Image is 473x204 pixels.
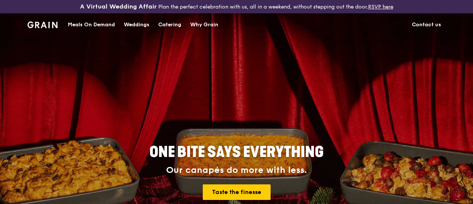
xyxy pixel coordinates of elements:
a: Contact us [407,14,446,36]
img: Grain [27,21,57,28]
div: Why Grain [190,14,218,36]
h3: A Virtual Wedding Affair [80,3,157,10]
div: Catering [158,14,181,36]
div: Our canapés do more with less. [103,165,370,175]
a: RSVP here [368,4,393,10]
a: Catering [154,14,186,36]
a: Why Grain [186,14,223,36]
div: Meals On Demand [68,14,115,36]
div: Weddings [124,14,149,36]
span: ONE BITE SAYS EVERYTHING [149,143,324,161]
a: Weddings [119,14,154,36]
a: GrainGrain [27,13,57,35]
div: Plan the perfect celebration with us, all in a weekend, without stepping out the door. [79,3,394,10]
a: Taste the finesse [203,184,271,200]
